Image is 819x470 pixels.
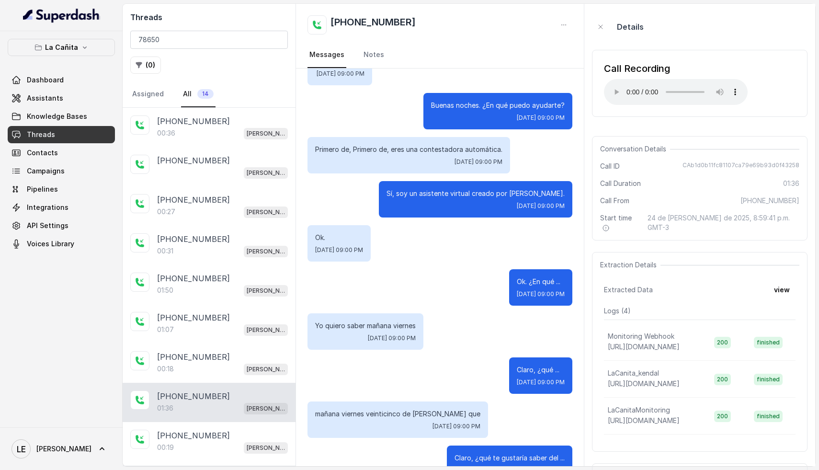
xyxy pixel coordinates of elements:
p: Logs ( 4 ) [604,306,796,316]
p: 01:36 [157,403,173,413]
p: La Cañita [45,42,78,53]
span: Knowledge Bases [27,112,87,121]
span: [URL][DOMAIN_NAME] [608,343,680,351]
p: 01:07 [157,325,174,334]
p: [PHONE_NUMBER] [157,351,230,363]
p: LaCanitaMonitoring [608,405,670,415]
p: 00:31 [157,246,173,256]
p: [PHONE_NUMBER] [157,115,230,127]
a: Assistants [8,90,115,107]
a: Notes [362,42,386,68]
p: Sí, soy un asistente virtual creado por [PERSON_NAME]. [387,189,565,198]
span: [DATE] 09:00 PM [455,158,502,166]
span: finished [754,374,783,385]
span: [URL][DOMAIN_NAME] [608,379,680,388]
p: 00:19 [157,443,174,452]
p: [PHONE_NUMBER] [157,430,230,441]
p: [PERSON_NAME] [247,129,285,138]
p: Yo quiero saber mañana viernes [315,321,416,331]
p: [PERSON_NAME] [247,325,285,335]
p: 01:50 [157,286,173,295]
span: Assistants [27,93,63,103]
a: Pipelines [8,181,115,198]
span: 200 [714,411,731,422]
span: Extracted Data [604,285,653,295]
p: 00:27 [157,207,175,217]
span: Pipelines [27,184,58,194]
p: [PHONE_NUMBER] [157,155,230,166]
p: mañana viernes veinticinco de [PERSON_NAME] que [315,409,480,419]
span: [DATE] 09:00 PM [517,114,565,122]
span: Integrations [27,203,68,212]
p: Details [617,21,644,33]
p: Primero de, Primero de, eres una contestadora automática. [315,145,502,154]
p: Claro, ¿qué te gustaría saber del ... [455,453,565,463]
a: Campaigns [8,162,115,180]
audio: Your browser does not support the audio element. [604,79,748,105]
span: API Settings [27,221,68,230]
p: Buenas noches. ¿En qué puedo ayudarte? [431,101,565,110]
span: Call ID [600,161,620,171]
a: Integrations [8,199,115,216]
span: Call Duration [600,179,641,188]
span: 200 [714,374,731,385]
span: 200 [714,337,731,348]
p: [PHONE_NUMBER] [157,194,230,206]
span: 14 [197,89,214,99]
button: view [768,281,796,298]
a: All14 [181,81,216,107]
a: Knowledge Bases [8,108,115,125]
p: Ok. ¿En qué ... [517,277,565,287]
p: [PERSON_NAME] [247,207,285,217]
p: Manager calling [608,442,658,452]
span: [DATE] 09:00 PM [432,423,480,430]
span: CAb1d0b11fc81107ca79e69b93d0f43258 [682,161,799,171]
span: [PERSON_NAME] [36,444,91,454]
span: [DATE] 09:00 PM [317,70,364,78]
span: Threads [27,130,55,139]
a: Threads [8,126,115,143]
p: [PERSON_NAME] [247,247,285,256]
span: 01:36 [783,179,799,188]
a: Voices Library [8,235,115,252]
p: [PERSON_NAME] [247,168,285,178]
a: Dashboard [8,71,115,89]
a: Assigned [130,81,166,107]
text: LE [17,444,26,454]
p: [PHONE_NUMBER] [157,233,230,245]
span: [DATE] 09:00 PM [517,290,565,298]
p: [PERSON_NAME] [247,443,285,453]
h2: Threads [130,11,288,23]
div: Call Recording [604,62,748,75]
p: [PHONE_NUMBER] [157,390,230,402]
p: [PERSON_NAME] [247,286,285,296]
span: [PHONE_NUMBER] [740,196,799,206]
p: [PERSON_NAME] [247,365,285,374]
p: [PHONE_NUMBER] [157,273,230,284]
span: Conversation Details [600,144,670,154]
span: Dashboard [27,75,64,85]
p: Monitoring Webhook [608,332,674,341]
span: [DATE] 09:00 PM [517,202,565,210]
a: Contacts [8,144,115,161]
span: Voices Library [27,239,74,249]
a: API Settings [8,217,115,234]
input: Search by Call ID or Phone Number [130,31,288,49]
button: La Cañita [8,39,115,56]
span: Contacts [27,148,58,158]
span: [DATE] 09:00 PM [368,334,416,342]
span: Campaigns [27,166,65,176]
span: 24 de [PERSON_NAME] de 2025, 8:59:41 p.m. GMT-3 [648,213,799,232]
span: [DATE] 09:00 PM [315,246,363,254]
img: light.svg [23,8,100,23]
p: 00:36 [157,128,175,138]
span: finished [754,337,783,348]
p: Ok. [315,233,363,242]
span: finished [754,411,783,422]
p: [PHONE_NUMBER] [157,312,230,323]
p: [PERSON_NAME] [247,404,285,413]
span: Extraction Details [600,260,660,270]
nav: Tabs [307,42,573,68]
span: Start time [600,213,640,232]
nav: Tabs [130,81,288,107]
